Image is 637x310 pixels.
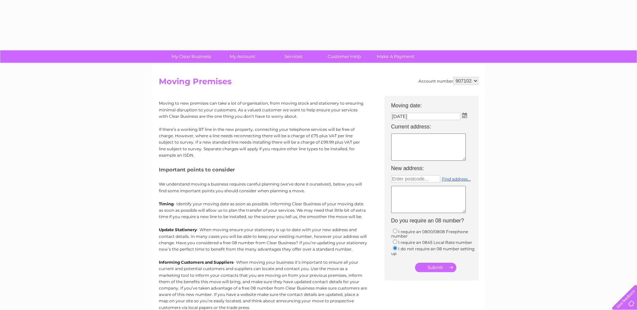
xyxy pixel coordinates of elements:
th: Do you require an 08 number? [388,216,482,226]
a: My Clear Business [164,50,219,63]
input: Submit [415,263,456,272]
b: Timing [159,201,174,206]
td: I require an 0800/0808 Freephone number I require an 0845 Local Rate number I do not require an 0... [388,226,482,258]
p: We understand moving a business requires careful planning (we’ve done it ourselves!), below you w... [159,181,367,194]
p: If there’s a working BT line in the new property, connecting your telephone services will be free... [159,126,367,158]
th: New address: [388,163,482,173]
a: Customer Help [317,50,372,63]
a: My Account [215,50,270,63]
div: Account number [418,77,479,85]
h2: Moving Premises [159,77,479,90]
h5: Important points to consider [159,167,367,172]
a: Make A Payment [368,50,423,63]
a: Services [266,50,321,63]
p: Moving to new premises can take a lot of organisation, from moving stock and stationery to ensuri... [159,100,367,119]
a: Find address... [442,176,471,182]
th: Moving date: [388,96,482,111]
b: Informing Customers and Suppliers [159,260,233,265]
p: - When moving ensure your stationery is up to date with your new address and contact details. In ... [159,226,367,252]
p: - Identify your moving date as soon as possible. Informing Clear Business of your moving date as ... [159,201,367,220]
th: Current address: [388,122,482,132]
img: ... [462,113,467,118]
b: Update Stationery [159,227,197,232]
